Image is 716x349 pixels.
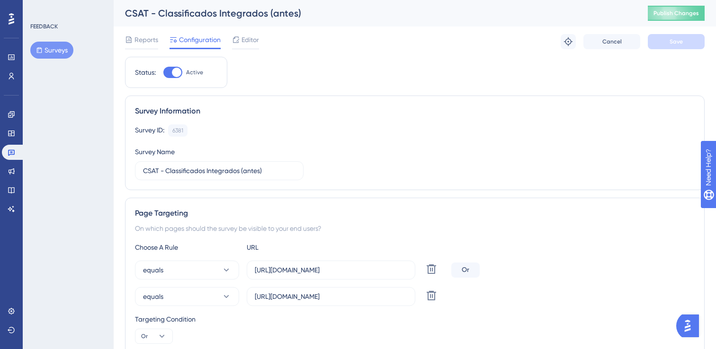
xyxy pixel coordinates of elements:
iframe: UserGuiding AI Assistant Launcher [676,312,705,340]
div: URL [247,242,351,253]
button: equals [135,287,239,306]
div: On which pages should the survey be visible to your end users? [135,223,695,234]
span: Cancel [602,38,622,45]
input: yourwebsite.com/path [255,291,407,302]
button: Surveys [30,42,73,59]
span: Need Help? [22,2,59,14]
div: Choose A Rule [135,242,239,253]
span: equals [143,264,163,276]
div: Survey ID: [135,124,164,137]
button: Save [648,34,705,49]
span: Reports [134,34,158,45]
span: Editor [242,34,259,45]
button: equals [135,261,239,279]
div: CSAT - Classificados Integrados (antes) [125,7,624,20]
div: Targeting Condition [135,314,695,325]
span: Save [670,38,683,45]
div: 6381 [172,127,183,134]
div: Survey Information [135,105,695,117]
span: Or [141,332,148,340]
span: Publish Changes [653,9,699,17]
div: FEEDBACK [30,23,58,30]
span: equals [143,291,163,302]
span: Configuration [179,34,221,45]
div: Page Targeting [135,208,695,219]
div: Survey Name [135,146,175,157]
button: Or [135,329,173,344]
input: yourwebsite.com/path [255,265,407,275]
span: Active [186,69,203,76]
button: Cancel [583,34,640,49]
input: Type your Survey name [143,166,295,176]
button: Publish Changes [648,6,705,21]
div: Or [451,262,480,278]
div: Status: [135,67,156,78]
